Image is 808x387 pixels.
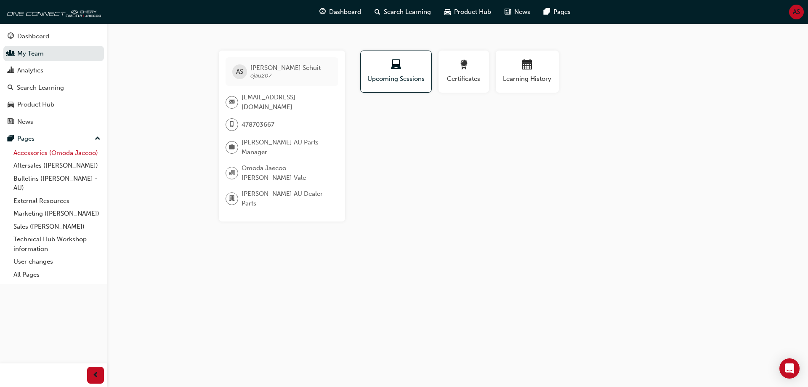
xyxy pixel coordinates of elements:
[459,60,469,71] span: award-icon
[498,3,537,21] a: news-iconNews
[10,233,104,255] a: Technical Hub Workshop information
[391,60,401,71] span: laptop-icon
[3,80,104,96] a: Search Learning
[789,5,804,19] button: AS
[514,7,530,17] span: News
[505,7,511,17] span: news-icon
[17,32,49,41] div: Dashboard
[10,268,104,281] a: All Pages
[3,63,104,78] a: Analytics
[779,358,800,379] div: Open Intercom Messenger
[375,7,380,17] span: search-icon
[4,3,101,20] img: oneconnect
[439,51,489,93] button: Certificates
[242,189,332,208] span: [PERSON_NAME] AU Dealer Parts
[17,117,33,127] div: News
[544,7,550,17] span: pages-icon
[3,114,104,130] a: News
[10,207,104,220] a: Marketing ([PERSON_NAME])
[8,101,14,109] span: car-icon
[3,27,104,131] button: DashboardMy TeamAnalyticsSearch LearningProduct HubNews
[444,7,451,17] span: car-icon
[17,100,54,109] div: Product Hub
[236,67,243,77] span: AS
[496,51,559,93] button: Learning History
[242,163,332,182] span: Omoda Jaecoo [PERSON_NAME] Vale
[360,51,432,93] button: Upcoming Sessions
[3,97,104,112] a: Product Hub
[8,118,14,126] span: news-icon
[329,7,361,17] span: Dashboard
[8,135,14,143] span: pages-icon
[3,131,104,147] button: Pages
[242,138,332,157] span: [PERSON_NAME] AU Parts Manager
[438,3,498,21] a: car-iconProduct Hub
[17,66,43,75] div: Analytics
[319,7,326,17] span: guage-icon
[10,220,104,233] a: Sales ([PERSON_NAME])
[454,7,491,17] span: Product Hub
[10,172,104,195] a: Bulletins ([PERSON_NAME] - AU)
[10,255,104,268] a: User changes
[10,195,104,208] a: External Resources
[95,133,101,144] span: up-icon
[17,134,35,144] div: Pages
[10,159,104,172] a: Aftersales ([PERSON_NAME])
[445,74,483,84] span: Certificates
[229,193,235,204] span: department-icon
[229,97,235,108] span: email-icon
[229,168,235,179] span: organisation-icon
[3,29,104,44] a: Dashboard
[242,93,332,112] span: [EMAIL_ADDRESS][DOMAIN_NAME]
[8,67,14,75] span: chart-icon
[313,3,368,21] a: guage-iconDashboard
[522,60,532,71] span: calendar-icon
[229,119,235,130] span: mobile-icon
[553,7,571,17] span: Pages
[17,83,64,93] div: Search Learning
[537,3,577,21] a: pages-iconPages
[384,7,431,17] span: Search Learning
[367,74,425,84] span: Upcoming Sessions
[229,142,235,153] span: briefcase-icon
[250,72,271,79] span: ojau207
[250,64,321,72] span: [PERSON_NAME] Schuit
[242,120,274,130] span: 478703667
[8,84,13,92] span: search-icon
[10,147,104,160] a: Accessories (Omoda Jaecoo)
[8,50,14,58] span: people-icon
[3,46,104,61] a: My Team
[368,3,438,21] a: search-iconSearch Learning
[502,74,553,84] span: Learning History
[93,370,99,381] span: prev-icon
[8,33,14,40] span: guage-icon
[793,7,800,17] span: AS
